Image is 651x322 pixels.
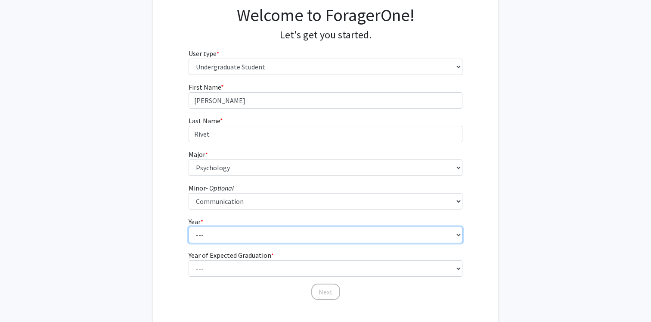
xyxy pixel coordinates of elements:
[189,83,221,91] span: First Name
[189,216,203,227] label: Year
[311,284,340,300] button: Next
[189,5,463,25] h1: Welcome to ForagerOne!
[189,29,463,41] h4: Let's get you started.
[189,149,208,159] label: Major
[189,116,220,125] span: Last Name
[206,184,234,192] i: - Optional
[6,283,37,316] iframe: Chat
[189,183,234,193] label: Minor
[189,48,219,59] label: User type
[189,250,274,260] label: Year of Expected Graduation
